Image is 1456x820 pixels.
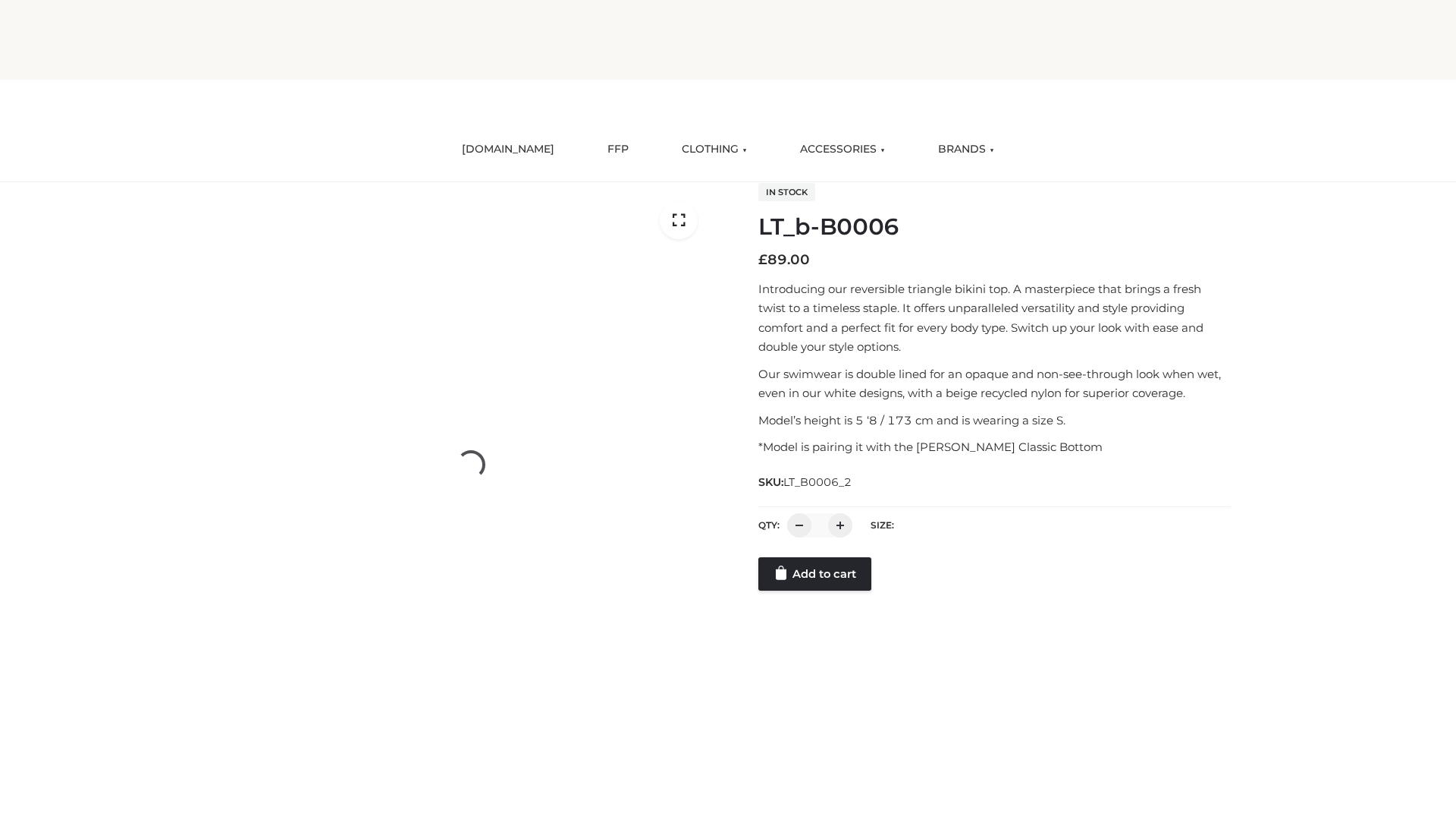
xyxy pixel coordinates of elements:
span: In stock [758,183,815,201]
p: Introducing our reversible triangle bikini top. A masterpiece that brings a fresh twist to a time... [758,279,1231,357]
span: LT_B0006_2 [783,475,852,489]
span: £ [758,251,767,268]
bdi: 89.00 [758,251,810,268]
a: CLOTHING [670,133,758,166]
label: QTY: [758,519,780,531]
a: BRANDS [927,133,1006,166]
p: Model’s height is 5 ‘8 / 173 cm and is wearing a size S. [758,411,1231,430]
p: Our swimwear is double lined for an opaque and non-see-through look when wet, even in our white d... [758,364,1231,403]
label: Size: [871,519,894,531]
a: Add to cart [758,557,871,591]
a: ACCESSORIES [789,133,896,166]
a: [DOMAIN_NAME] [450,133,566,166]
p: *Model is pairing it with the [PERSON_NAME] Classic Bottom [758,437,1231,457]
h1: LT_b-B0006 [758,213,1231,241]
a: FFP [596,133,640,166]
span: SKU: [758,473,853,491]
